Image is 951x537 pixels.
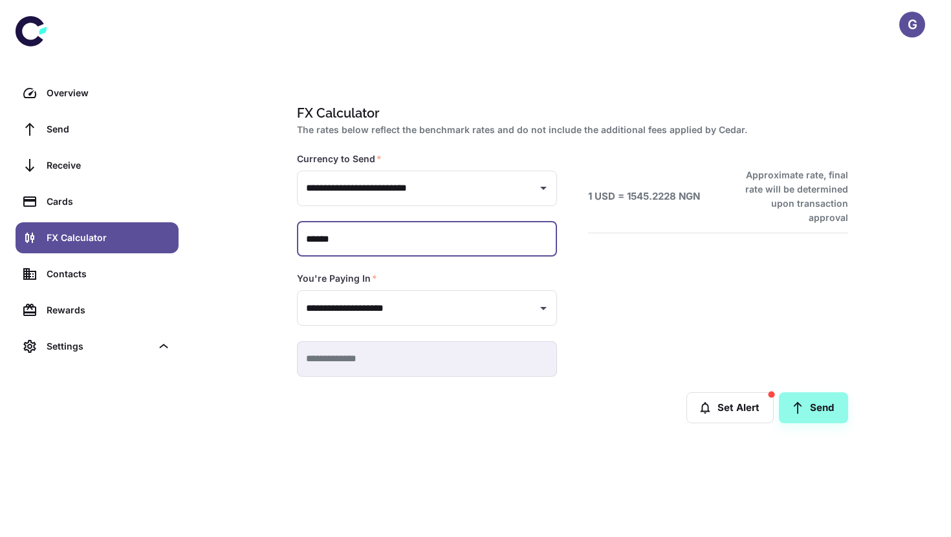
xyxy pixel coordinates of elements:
div: Settings [47,339,151,353]
div: Settings [16,331,179,362]
div: Send [47,122,171,136]
h6: Approximate rate, final rate will be determined upon transaction approval [731,168,848,225]
iframe: Opens a widget where you can find more information [868,498,938,531]
button: Open [534,299,552,317]
div: Receive [47,158,171,173]
div: Cards [47,195,171,209]
button: Set Alert [686,392,774,423]
div: Rewards [47,303,171,317]
div: Contacts [47,267,171,281]
label: Currency to Send [297,153,382,165]
a: Rewards [16,295,179,326]
a: FX Calculator [16,222,179,253]
h6: 1 USD = 1545.2228 NGN [588,189,700,204]
div: FX Calculator [47,231,171,245]
a: Receive [16,150,179,181]
a: Cards [16,186,179,217]
a: Send [779,392,848,423]
a: Send [16,114,179,145]
h1: FX Calculator [297,103,843,123]
div: Overview [47,86,171,100]
button: Open [534,179,552,197]
a: Contacts [16,258,179,290]
button: G [899,12,925,37]
label: You're Paying In [297,272,377,285]
a: Overview [16,78,179,109]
